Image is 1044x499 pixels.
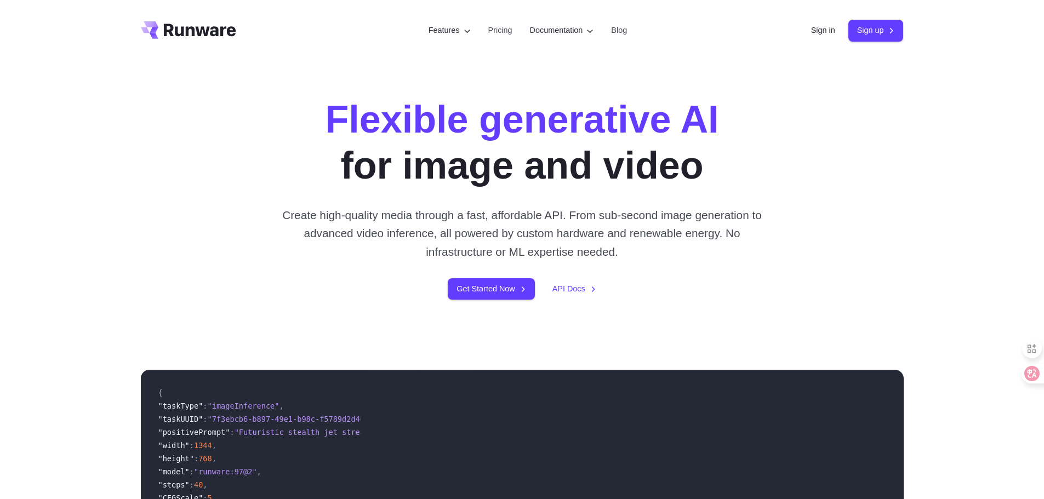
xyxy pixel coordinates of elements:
span: , [212,441,216,450]
span: "imageInference" [208,402,279,410]
a: Get Started Now [448,278,534,300]
span: 768 [198,454,212,463]
label: Documentation [530,24,594,37]
span: "model" [158,467,190,476]
span: : [230,428,234,437]
span: "runware:97@2" [194,467,257,476]
a: Pricing [488,24,512,37]
span: "taskUUID" [158,415,203,423]
label: Features [429,24,471,37]
span: , [257,467,261,476]
p: Create high-quality media through a fast, affordable API. From sub-second image generation to adv... [278,206,766,261]
strong: Flexible generative AI [325,98,718,141]
span: "positivePrompt" [158,428,230,437]
span: : [203,415,207,423]
span: : [203,402,207,410]
span: "width" [158,441,190,450]
span: : [190,441,194,450]
h1: for image and video [325,96,718,188]
span: , [203,480,207,489]
span: { [158,388,163,397]
span: 1344 [194,441,212,450]
span: , [212,454,216,463]
span: : [190,480,194,489]
span: "7f3ebcb6-b897-49e1-b98c-f5789d2d40d7" [208,415,378,423]
span: "taskType" [158,402,203,410]
a: API Docs [552,283,596,295]
span: 40 [194,480,203,489]
span: "height" [158,454,194,463]
a: Go to / [141,21,236,39]
span: , [279,402,283,410]
span: : [190,467,194,476]
a: Sign up [848,20,904,41]
a: Blog [611,24,627,37]
a: Sign in [811,24,835,37]
span: : [194,454,198,463]
span: "Futuristic stealth jet streaking through a neon-lit cityscape with glowing purple exhaust" [235,428,643,437]
span: "steps" [158,480,190,489]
